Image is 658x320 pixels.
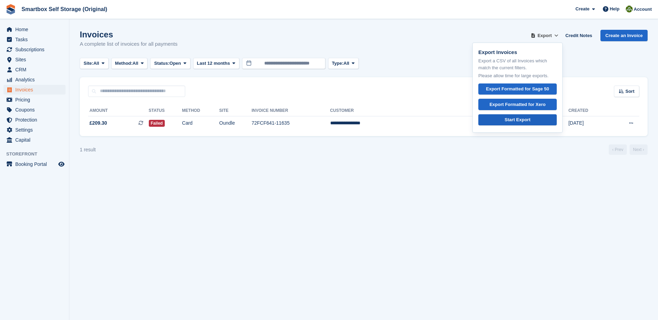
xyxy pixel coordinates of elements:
a: menu [3,105,66,115]
span: Analytics [15,75,57,85]
span: Capital [15,135,57,145]
span: Type: [332,60,344,67]
button: Type: All [328,58,359,69]
td: Card [182,116,219,131]
button: Method: All [111,58,148,69]
th: Site [219,105,251,116]
span: All [93,60,99,67]
a: Smartbox Self Storage (Original) [19,3,110,15]
td: 72FCF641-11635 [251,116,330,131]
a: menu [3,55,66,64]
span: Booking Portal [15,159,57,169]
th: Customer [330,105,550,116]
span: All [343,60,349,67]
span: Sort [625,88,634,95]
span: Failed [149,120,165,127]
td: [DATE] [569,116,609,131]
h1: Invoices [80,30,178,39]
img: stora-icon-8386f47178a22dfd0bd8f6a31ec36ba5ce8667c1dd55bd0f319d3a0aa187defe.svg [6,4,16,15]
th: Invoice Number [251,105,330,116]
p: Export a CSV of all Invoices which match the current filters. [478,57,557,71]
span: Pricing [15,95,57,105]
th: Created [569,105,609,116]
a: Export Formatted for Sage 50 [478,83,557,95]
a: Preview store [57,160,66,168]
a: menu [3,85,66,95]
span: Home [15,25,57,34]
a: menu [3,95,66,105]
span: Status: [154,60,169,67]
div: 1 result [80,146,96,153]
div: Export Formatted for Sage 50 [486,86,549,92]
td: Oundle [219,116,251,131]
span: £209.30 [89,119,107,127]
button: Site: All [80,58,109,69]
a: menu [3,135,66,145]
a: menu [3,45,66,54]
a: menu [3,115,66,125]
a: Export Formatted for Xero [478,99,557,110]
p: Please allow time for large exports. [478,72,557,79]
span: Sites [15,55,57,64]
a: menu [3,25,66,34]
span: CRM [15,65,57,74]
div: Export Formatted for Xero [489,101,546,108]
span: Method: [115,60,133,67]
span: All [133,60,138,67]
a: Start Export [478,114,557,126]
a: menu [3,125,66,135]
a: Next [630,144,648,155]
span: Account [634,6,652,13]
a: Create an Invoice [600,30,648,41]
span: Invoices [15,85,57,95]
th: Amount [88,105,149,116]
th: Method [182,105,219,116]
span: Subscriptions [15,45,57,54]
span: Coupons [15,105,57,115]
div: Start Export [505,116,530,123]
button: Status: Open [150,58,190,69]
span: Storefront [6,151,69,158]
span: Settings [15,125,57,135]
th: Status [149,105,182,116]
a: menu [3,159,66,169]
img: Caren Ingold [626,6,633,12]
a: Previous [609,144,627,155]
span: Tasks [15,35,57,44]
span: Export [538,32,552,39]
span: Create [575,6,589,12]
p: Export Invoices [478,48,557,56]
span: Site: [84,60,93,67]
nav: Page [607,144,649,155]
button: Last 12 months [193,58,239,69]
button: Export [529,30,560,41]
span: Help [610,6,619,12]
a: Credit Notes [563,30,595,41]
a: menu [3,65,66,74]
a: menu [3,75,66,85]
a: menu [3,35,66,44]
span: Last 12 months [197,60,230,67]
p: A complete list of invoices for all payments [80,40,178,48]
span: Protection [15,115,57,125]
span: Open [170,60,181,67]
